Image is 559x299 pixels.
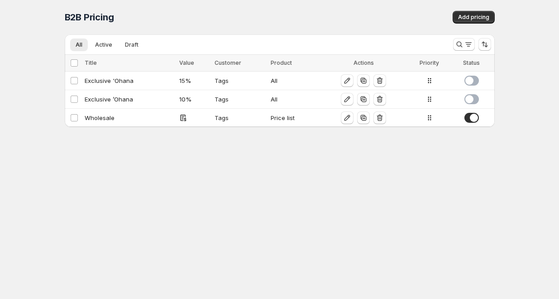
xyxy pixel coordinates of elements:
span: Product [271,59,292,66]
div: Price list [271,113,316,122]
div: Wholesale [85,113,174,122]
div: 10 % [179,95,209,104]
span: Active [95,41,112,48]
div: All [271,76,316,85]
button: Search and filter results [453,38,475,51]
div: Tags [215,113,265,122]
span: Draft [125,41,139,48]
div: All [271,95,316,104]
span: Actions [354,59,374,66]
span: Value [179,59,194,66]
span: Priority [420,59,439,66]
div: Exclusive 'Ohana [85,76,174,85]
span: B2B Pricing [65,12,114,23]
button: Sort the results [478,38,491,51]
span: Status [463,59,480,66]
div: Exclusive ’Ohana [85,95,174,104]
button: Add pricing [453,11,495,24]
div: 15 % [179,76,209,85]
span: Title [85,59,97,66]
span: All [76,41,82,48]
div: Tags [215,76,265,85]
span: Customer [215,59,241,66]
span: Add pricing [458,14,489,21]
div: Tags [215,95,265,104]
